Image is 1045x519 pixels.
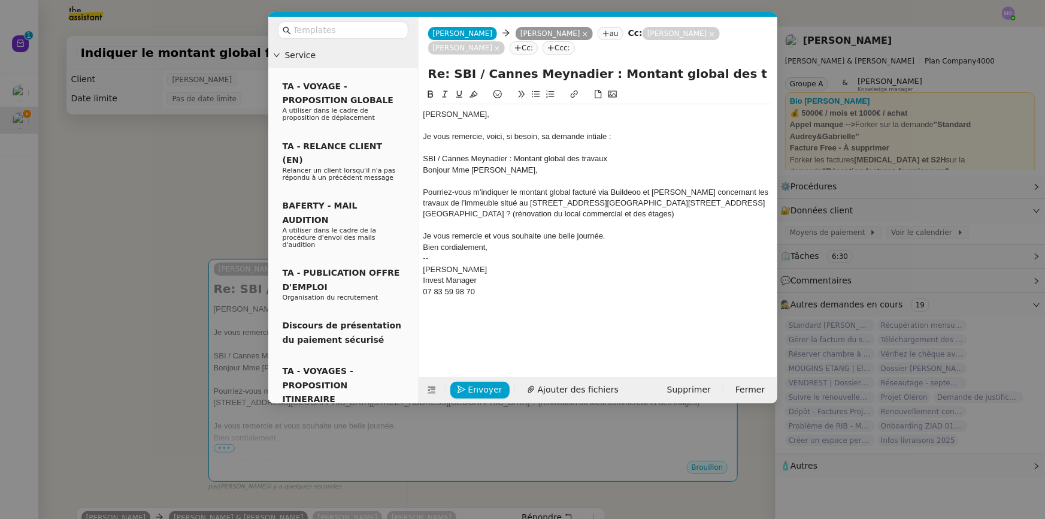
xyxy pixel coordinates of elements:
[283,294,378,301] span: Organisation du recrutement
[628,28,643,38] strong: Cc:
[728,382,772,399] button: Fermer
[283,167,396,182] span: Relancer un client lorsqu'il n'a pas répondu à un précédent message
[450,382,510,399] button: Envoyer
[293,23,401,37] input: Templates
[735,383,765,397] span: Fermer
[423,275,773,286] div: Invest Manager
[423,153,773,164] div: SBI / Cannes Meynadier : Montant global des travaux
[283,82,393,105] span: TA - VOYAGE - PROPOSITION GLOBALE
[543,41,575,55] nz-tag: Ccc:
[423,109,773,120] div: [PERSON_NAME],
[283,268,400,291] span: TA - PUBLICATION OFFRE D'EMPLOI
[423,242,773,253] div: Bien cordialement,
[423,253,773,264] div: --
[285,49,413,62] span: Service
[516,27,593,40] nz-tag: [PERSON_NAME]
[283,366,353,404] span: TA - VOYAGES - PROPOSITION ITINERAIRE
[660,382,718,399] button: Supprimer
[428,65,768,83] input: Subject
[468,383,502,397] span: Envoyer
[268,44,418,67] div: Service
[538,383,619,397] span: Ajouter des fichiers
[423,187,773,220] div: Pourriez-vous m'indiquer le montant global facturé via Buildeoo et [PERSON_NAME] concernant les t...
[520,382,626,399] button: Ajouter des fichiers
[423,131,773,142] div: Je vous remercie, voici, si besoin, sa demande intiale :
[423,286,773,297] div: 07 83 59 98 70
[433,29,493,38] span: [PERSON_NAME]
[283,227,377,249] span: A utiliser dans le cadre de la procédure d'envoi des mails d'audition
[598,27,623,40] nz-tag: au
[283,141,383,165] span: TA - RELANCE CLIENT (EN)
[283,107,375,122] span: A utiliser dans le cadre de proposition de déplacement
[423,165,773,176] div: Bonjour Mme [PERSON_NAME],
[283,321,402,344] span: Discours de présentation du paiement sécurisé
[423,231,773,242] div: Je vous remercie et vous souhaite une belle journée.
[423,264,773,275] div: [PERSON_NAME]
[643,27,720,40] nz-tag: [PERSON_NAME]
[667,383,711,397] span: Supprimer
[283,201,358,224] span: BAFERTY - MAIL AUDITION
[510,41,538,55] nz-tag: Cc:
[428,41,505,55] nz-tag: [PERSON_NAME]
